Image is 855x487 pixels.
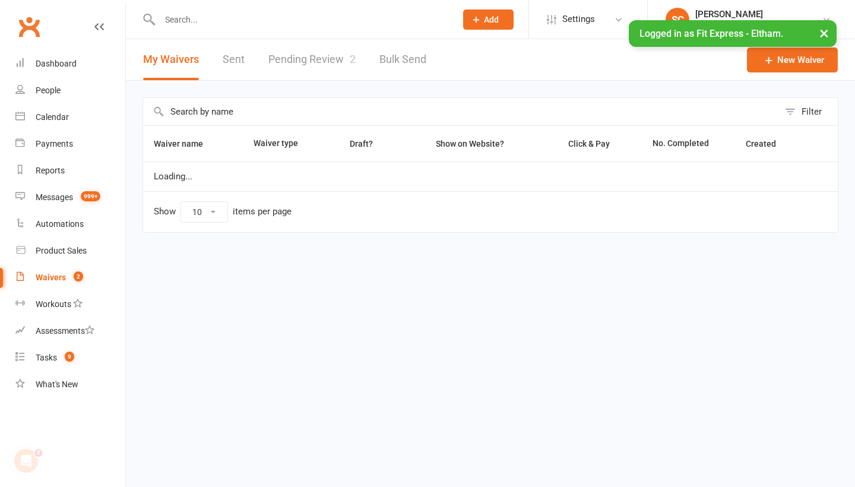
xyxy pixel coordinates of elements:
[639,28,783,39] span: Logged in as Fit Express - Eltham.
[642,126,734,162] th: No. Completed
[36,139,73,148] div: Payments
[15,50,125,77] a: Dashboard
[746,139,789,148] span: Created
[15,104,125,131] a: Calendar
[15,77,125,104] a: People
[36,59,77,68] div: Dashboard
[223,39,245,80] a: Sent
[36,219,84,229] div: Automations
[15,264,125,291] a: Waivers 2
[268,39,356,80] a: Pending Review2
[65,352,74,362] span: 9
[15,318,125,344] a: Assessments
[779,98,838,125] button: Filter
[15,131,125,157] a: Payments
[233,207,292,217] div: items per page
[695,9,822,20] div: [PERSON_NAME]
[350,53,356,65] span: 2
[243,126,322,162] th: Waiver type
[36,112,69,122] div: Calendar
[802,105,822,119] div: Filter
[695,20,822,30] div: Fit Express - [GEOGRAPHIC_DATA]
[379,39,426,80] a: Bulk Send
[36,299,71,309] div: Workouts
[154,139,216,148] span: Waiver name
[436,139,504,148] span: Show on Website?
[15,184,125,211] a: Messages 999+
[36,380,78,389] div: What's New
[15,157,125,184] a: Reports
[746,137,789,151] button: Created
[15,371,125,398] a: What's New
[154,137,216,151] button: Waiver name
[143,98,779,125] input: Search by name
[36,246,87,255] div: Product Sales
[15,291,125,318] a: Workouts
[36,447,46,456] span: 2
[747,48,838,72] a: New Waiver
[74,271,83,282] span: 2
[36,166,65,175] div: Reports
[666,8,689,31] div: SC
[81,191,100,201] span: 999+
[15,238,125,264] a: Product Sales
[350,139,373,148] span: Draft?
[15,211,125,238] a: Automations
[36,353,57,362] div: Tasks
[36,192,73,202] div: Messages
[562,6,595,33] span: Settings
[143,39,199,80] button: My Waivers
[568,139,610,148] span: Click & Pay
[154,201,292,223] div: Show
[143,162,838,191] td: Loading...
[15,344,125,371] a: Tasks 9
[463,10,514,30] button: Add
[36,86,61,95] div: People
[558,137,623,151] button: Click & Pay
[36,326,94,336] div: Assessments
[14,12,44,42] a: Clubworx
[425,137,517,151] button: Show on Website?
[12,447,40,475] iframe: Intercom live chat
[156,11,448,28] input: Search...
[36,273,66,282] div: Waivers
[813,20,835,46] button: ×
[339,137,386,151] button: Draft?
[484,15,499,24] span: Add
